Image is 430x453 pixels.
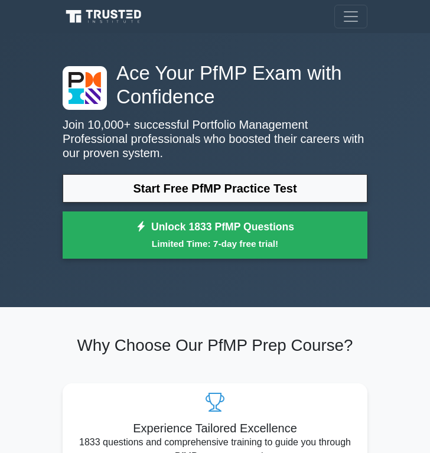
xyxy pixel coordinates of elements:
h1: Ace Your PfMP Exam with Confidence [63,61,367,108]
h2: Why Choose Our PfMP Prep Course? [63,335,367,355]
a: Unlock 1833 PfMP QuestionsLimited Time: 7-day free trial! [63,211,367,259]
h5: Experience Tailored Excellence [72,421,358,435]
small: Limited Time: 7-day free trial! [77,237,353,250]
p: Join 10,000+ successful Portfolio Management Professional professionals who boosted their careers... [63,118,367,160]
button: Toggle navigation [334,5,367,28]
a: Start Free PfMP Practice Test [63,174,367,203]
